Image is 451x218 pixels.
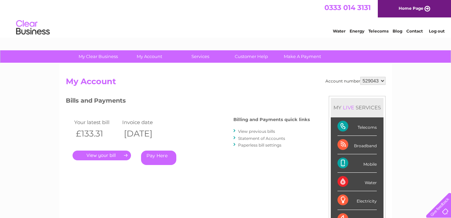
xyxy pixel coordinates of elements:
a: Statement of Accounts [238,136,285,141]
a: Make A Payment [275,50,330,63]
td: Invoice date [121,118,169,127]
a: Contact [406,29,423,34]
a: . [73,151,131,160]
img: logo.png [16,17,50,38]
a: Water [333,29,346,34]
a: Log out [429,29,445,34]
a: Services [173,50,228,63]
a: My Clear Business [71,50,126,63]
div: MY SERVICES [331,98,384,117]
h3: Bills and Payments [66,96,310,108]
a: View previous bills [238,129,275,134]
div: Account number [325,77,386,85]
h2: My Account [66,77,386,90]
div: Water [337,173,377,191]
a: My Account [122,50,177,63]
div: Telecoms [337,117,377,136]
div: Electricity [337,191,377,210]
div: Mobile [337,154,377,173]
a: Pay Here [141,151,176,165]
td: Your latest bill [73,118,121,127]
th: [DATE] [121,127,169,141]
a: Energy [350,29,364,34]
div: LIVE [342,104,356,111]
div: Broadband [337,136,377,154]
h4: Billing and Payments quick links [233,117,310,122]
a: Paperless bill settings [238,143,281,148]
a: Telecoms [368,29,389,34]
a: Customer Help [224,50,279,63]
div: Clear Business is a trading name of Verastar Limited (registered in [GEOGRAPHIC_DATA] No. 3667643... [67,4,385,33]
a: 0333 014 3131 [324,3,371,12]
a: Blog [393,29,402,34]
th: £133.31 [73,127,121,141]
